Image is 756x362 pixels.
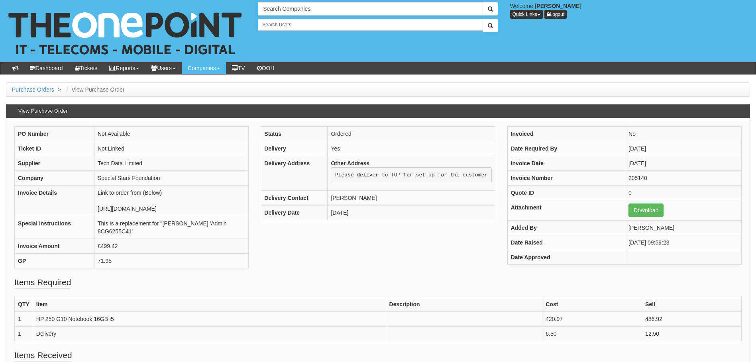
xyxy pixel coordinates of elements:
td: 6.50 [542,327,642,341]
input: Search Users [258,19,483,31]
th: Invoice Details [15,186,94,216]
a: Logout [544,10,567,19]
td: Delivery [33,327,386,341]
td: [DATE] [328,205,495,220]
button: Quick Links [510,10,543,19]
td: This is a replacement for ''[PERSON_NAME] 'Admin 8CG6255C41' [94,216,249,239]
th: Invoiced [507,127,625,141]
a: Users [145,62,182,74]
a: Download [628,204,664,217]
td: [DATE] [625,156,742,171]
td: Ordered [328,127,495,141]
th: Added By [507,221,625,235]
th: Invoice Amount [15,239,94,254]
td: 205140 [625,171,742,186]
td: £499.42 [94,239,249,254]
th: QTY [15,297,33,312]
pre: Please deliver to TOP for set up for the customer [331,167,491,183]
th: Attachment [507,200,625,221]
a: Dashboard [24,62,69,74]
a: Companies [182,62,226,74]
td: Not Linked [94,141,249,156]
th: Date Approved [507,250,625,265]
legend: Items Required [14,276,71,289]
th: Item [33,297,386,312]
th: Invoice Number [507,171,625,186]
h3: View Purchase Order [14,104,71,118]
td: [DATE] 09:59:23 [625,235,742,250]
th: Status [261,127,328,141]
td: Tech Data Limited [94,156,249,171]
td: 12.50 [642,327,742,341]
li: View Purchase Order [65,86,125,94]
th: GP [15,254,94,268]
a: Tickets [69,62,104,74]
b: [PERSON_NAME] [535,3,581,9]
th: Description [386,297,542,312]
th: Invoice Date [507,156,625,171]
td: 71.95 [94,254,249,268]
th: Delivery Contact [261,190,328,205]
legend: Items Received [14,349,72,362]
th: Ticket ID [15,141,94,156]
th: Date Raised [507,235,625,250]
td: No [625,127,742,141]
th: Date Required By [507,141,625,156]
td: [PERSON_NAME] [625,221,742,235]
b: Other Address [331,160,369,166]
a: Reports [103,62,145,74]
td: 420.97 [542,312,642,327]
td: 0 [625,186,742,200]
input: Search Companies [258,2,483,16]
th: Delivery Address [261,156,328,191]
td: Link to order from (Below) [URL][DOMAIN_NAME] [94,186,249,216]
a: Purchase Orders [12,86,54,93]
td: [DATE] [625,141,742,156]
th: Delivery [261,141,328,156]
th: Special Instructions [15,216,94,239]
td: HP 250 G10 Notebook 16GB i5 [33,312,386,327]
div: Welcome, [504,2,756,19]
th: Quote ID [507,186,625,200]
td: [PERSON_NAME] [328,190,495,205]
td: Not Available [94,127,249,141]
th: Sell [642,297,742,312]
td: 486.92 [642,312,742,327]
th: Delivery Date [261,205,328,220]
a: TV [226,62,251,74]
td: Special Stars Foundation [94,171,249,186]
th: Cost [542,297,642,312]
th: Supplier [15,156,94,171]
td: 1 [15,327,33,341]
span: > [56,86,63,93]
th: Company [15,171,94,186]
td: Yes [328,141,495,156]
a: OOH [251,62,281,74]
td: 1 [15,312,33,327]
th: PO Number [15,127,94,141]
